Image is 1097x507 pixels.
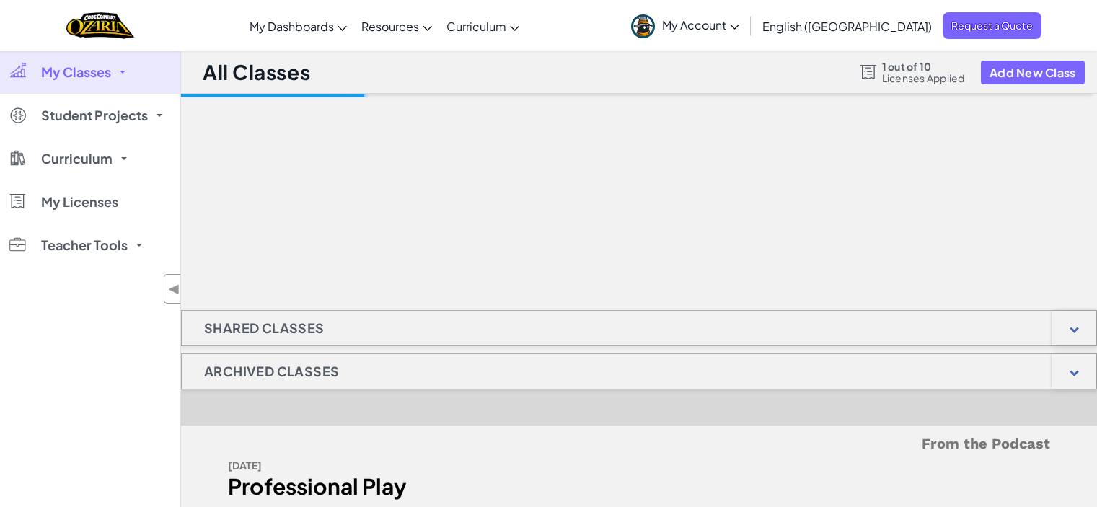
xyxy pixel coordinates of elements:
[203,58,310,86] h1: All Classes
[882,61,965,72] span: 1 out of 10
[981,61,1085,84] button: Add New Class
[41,66,111,79] span: My Classes
[624,3,746,48] a: My Account
[662,17,739,32] span: My Account
[631,14,655,38] img: avatar
[446,19,506,34] span: Curriculum
[882,72,965,84] span: Licenses Applied
[168,278,180,299] span: ◀
[762,19,932,34] span: English ([GEOGRAPHIC_DATA])
[41,109,148,122] span: Student Projects
[250,19,334,34] span: My Dashboards
[228,476,628,497] div: Professional Play
[228,433,1050,455] h5: From the Podcast
[41,195,118,208] span: My Licenses
[361,19,419,34] span: Resources
[41,239,128,252] span: Teacher Tools
[182,353,361,389] h1: Archived Classes
[439,6,527,45] a: Curriculum
[242,6,354,45] a: My Dashboards
[943,12,1041,39] a: Request a Quote
[755,6,939,45] a: English ([GEOGRAPHIC_DATA])
[41,152,113,165] span: Curriculum
[182,310,347,346] h1: Shared Classes
[66,11,133,40] img: Home
[228,455,628,476] div: [DATE]
[354,6,439,45] a: Resources
[66,11,133,40] a: Ozaria by CodeCombat logo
